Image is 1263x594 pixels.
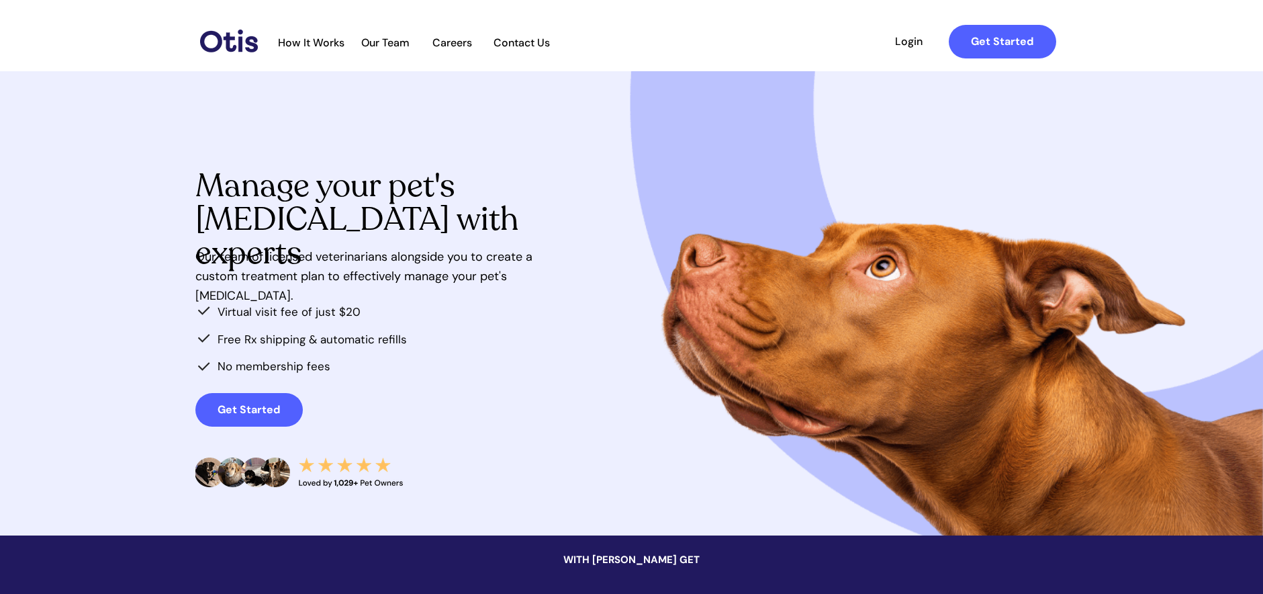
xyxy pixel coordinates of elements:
strong: Get Started [971,34,1033,48]
a: Login [878,25,940,58]
a: Get Started [195,393,303,427]
span: Free Rx shipping & automatic refills [218,332,407,347]
a: Careers [420,36,485,50]
a: Contact Us [487,36,557,50]
span: Our Team [353,36,418,49]
a: How It Works [271,36,351,50]
span: Manage your pet's [MEDICAL_DATA] with experts [195,164,518,275]
strong: Get Started [218,402,280,417]
span: No membership fees [218,359,330,374]
span: Careers [420,36,485,49]
span: WITH [PERSON_NAME] GET [563,553,700,566]
span: How It Works [271,36,351,49]
span: Virtual visit fee of just $20 [218,304,361,319]
a: Our Team [353,36,418,50]
span: Login [878,35,940,48]
a: Get Started [949,25,1056,58]
span: Contact Us [487,36,557,49]
span: Our team of licensed veterinarians alongside you to create a custom treatment plan to effectively... [195,249,532,304]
